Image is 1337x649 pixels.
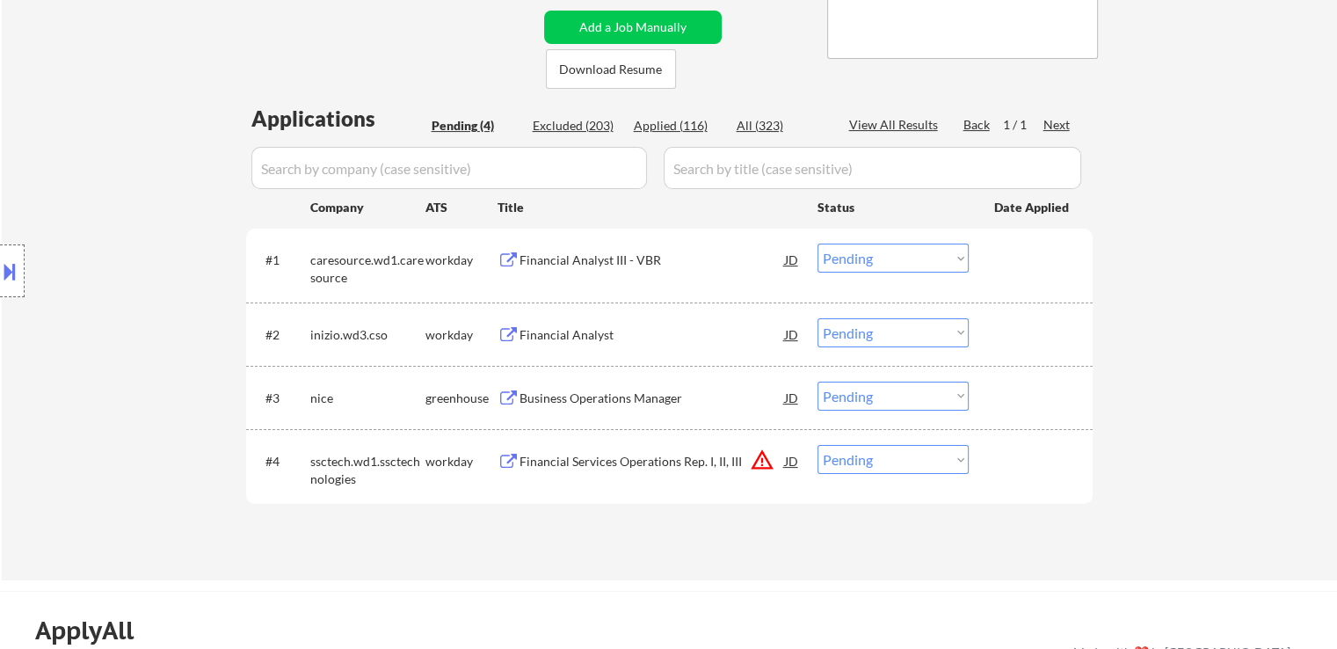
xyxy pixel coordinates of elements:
div: View All Results [849,116,943,134]
div: workday [425,453,498,470]
div: Back [963,116,992,134]
div: Status [817,191,969,222]
div: ssctech.wd1.ssctechnologies [310,453,425,487]
div: #4 [265,453,296,470]
input: Search by title (case sensitive) [664,147,1081,189]
div: ApplyAll [35,616,154,645]
div: Applied (116) [634,117,722,135]
div: greenhouse [425,390,498,407]
div: ATS [425,199,498,216]
div: Pending (4) [432,117,520,135]
div: Business Operations Manager [520,390,785,407]
div: Financial Analyst III - VBR [520,252,785,269]
div: inizio.wd3.cso [310,326,425,344]
div: All (323) [737,117,825,135]
div: Excluded (203) [533,117,621,135]
div: Title [498,199,801,216]
div: Company [310,199,425,216]
div: JD [783,445,801,477]
div: nice [310,390,425,407]
div: JD [783,244,801,275]
div: Applications [251,108,425,129]
div: JD [783,318,801,350]
div: workday [425,326,498,344]
div: JD [783,382,801,413]
button: Add a Job Manually [544,11,722,44]
div: Date Applied [994,199,1072,216]
button: warning_amber [750,448,774,472]
div: Next [1043,116,1072,134]
button: Download Resume [546,49,676,89]
div: Financial Services Operations Rep. I, II, III [520,453,785,470]
div: workday [425,252,498,269]
input: Search by company (case sensitive) [251,147,647,189]
div: Financial Analyst [520,326,785,344]
div: 1 / 1 [1003,116,1043,134]
div: caresource.wd1.caresource [310,252,425,286]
